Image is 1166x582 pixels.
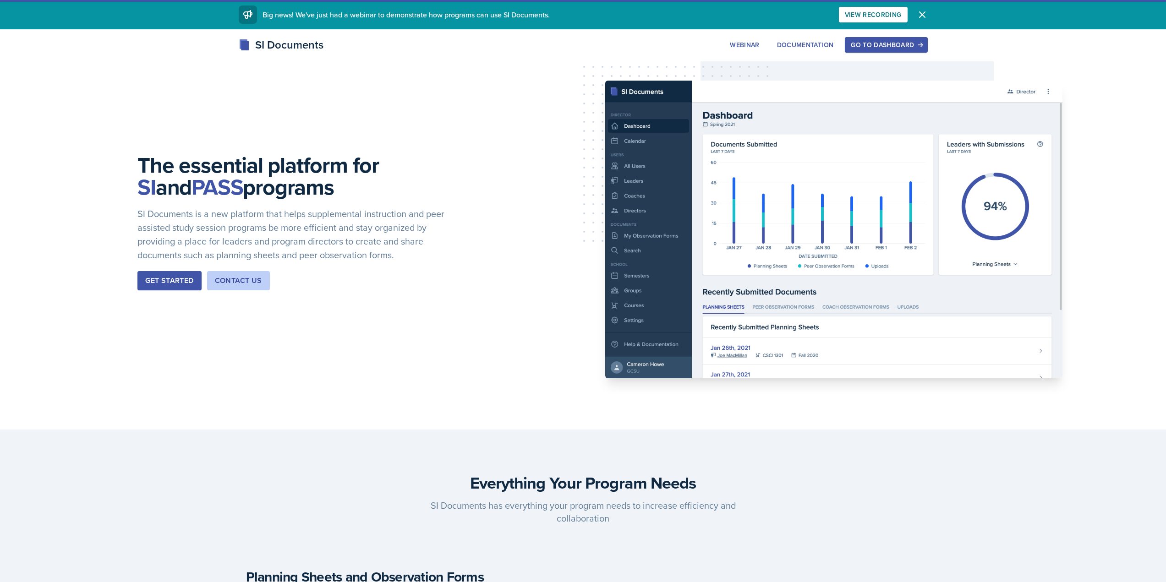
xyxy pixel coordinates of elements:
[137,271,201,290] button: Get Started
[215,275,262,286] div: Contact Us
[724,37,765,53] button: Webinar
[239,37,323,53] div: SI Documents
[145,275,193,286] div: Get Started
[845,37,927,53] button: Go to Dashboard
[839,7,908,22] button: View Recording
[207,271,270,290] button: Contact Us
[407,499,759,525] p: SI Documents has everything your program needs to increase efficiency and collaboration
[246,473,920,492] h3: Everything Your Program Needs
[845,11,902,18] div: View Recording
[777,41,834,49] div: Documentation
[771,37,840,53] button: Documentation
[730,41,759,49] div: Webinar
[851,41,921,49] div: Go to Dashboard
[263,10,550,20] span: Big news! We've just had a webinar to demonstrate how programs can use SI Documents.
